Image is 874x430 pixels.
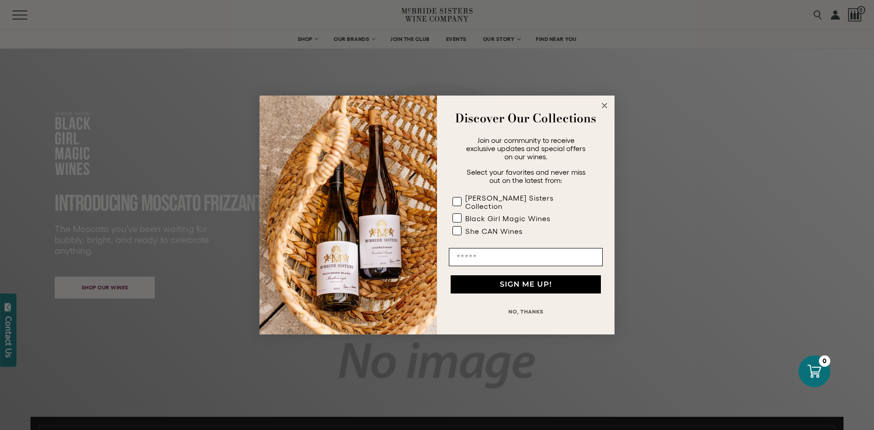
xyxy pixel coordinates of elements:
[599,100,610,111] button: Close dialog
[455,109,596,127] strong: Discover Our Collections
[449,248,603,266] input: Email
[465,227,523,235] div: She CAN Wines
[466,136,585,161] span: Join our community to receive exclusive updates and special offers on our wines.
[465,214,550,223] div: Black Girl Magic Wines
[259,96,437,334] img: 42653730-7e35-4af7-a99d-12bf478283cf.jpeg
[819,355,830,367] div: 0
[467,168,585,184] span: Select your favorites and never miss out on the latest from:
[465,194,584,210] div: [PERSON_NAME] Sisters Collection
[449,303,603,321] button: NO, THANKS
[451,275,601,293] button: SIGN ME UP!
